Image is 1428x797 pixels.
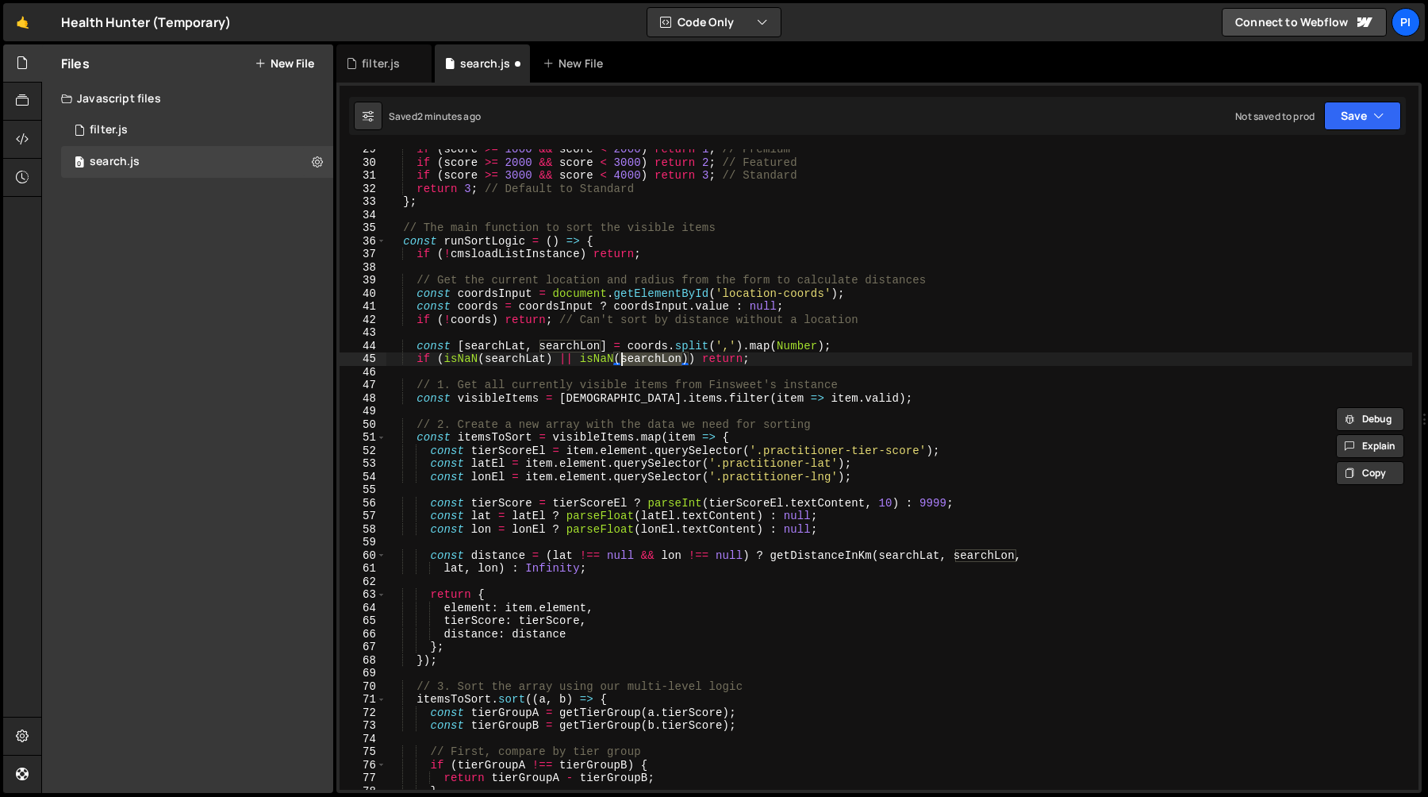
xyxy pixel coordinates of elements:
div: 29 [340,143,386,156]
div: 38 [340,261,386,275]
div: 66 [340,628,386,641]
div: 31 [340,169,386,183]
div: New File [543,56,609,71]
div: 53 [340,457,386,471]
div: 77 [340,772,386,785]
h2: Files [61,55,90,72]
div: 46 [340,366,386,379]
a: Connect to Webflow [1222,8,1387,37]
div: 51 [340,431,386,445]
div: 75 [340,745,386,759]
div: 41 [340,300,386,314]
div: search.js [90,155,140,169]
div: 63 [340,588,386,602]
div: 16494/45041.js [61,146,333,178]
div: 33 [340,195,386,209]
button: Explain [1336,434,1404,458]
div: filter.js [90,123,128,137]
div: 59 [340,536,386,549]
div: 49 [340,405,386,418]
div: 71 [340,693,386,707]
div: 2 minutes ago [417,110,481,123]
div: 72 [340,707,386,720]
div: 58 [340,523,386,537]
div: 34 [340,209,386,222]
div: 55 [340,483,386,497]
button: New File [255,57,314,70]
div: 32 [340,183,386,196]
div: 65 [340,614,386,628]
div: search.js [460,56,510,71]
div: 36 [340,235,386,248]
div: 69 [340,667,386,680]
div: 45 [340,352,386,366]
div: 70 [340,680,386,694]
a: Pi [1392,8,1420,37]
div: Javascript files [42,83,333,114]
div: 60 [340,549,386,563]
a: 🤙 [3,3,42,41]
div: 44 [340,340,386,353]
div: 39 [340,274,386,287]
div: 67 [340,641,386,654]
div: 61 [340,562,386,576]
div: 16494/44708.js [61,114,333,146]
div: 48 [340,392,386,406]
div: 35 [340,221,386,235]
div: 52 [340,445,386,458]
div: 30 [340,156,386,170]
button: Code Only [647,8,781,37]
div: Health Hunter (Temporary) [61,13,231,32]
div: 64 [340,602,386,615]
div: 42 [340,314,386,327]
div: 56 [340,497,386,510]
div: 68 [340,654,386,668]
div: 47 [340,379,386,392]
div: 43 [340,326,386,340]
div: 76 [340,759,386,772]
div: 40 [340,287,386,301]
button: Copy [1336,461,1404,485]
div: Saved [389,110,481,123]
div: 37 [340,248,386,261]
button: Debug [1336,407,1404,431]
div: 62 [340,576,386,589]
div: 73 [340,719,386,733]
div: Not saved to prod [1235,110,1315,123]
button: Save [1324,102,1401,130]
div: filter.js [362,56,400,71]
div: 74 [340,733,386,746]
div: 50 [340,418,386,432]
span: 0 [75,157,84,170]
div: 54 [340,471,386,484]
div: 57 [340,510,386,523]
